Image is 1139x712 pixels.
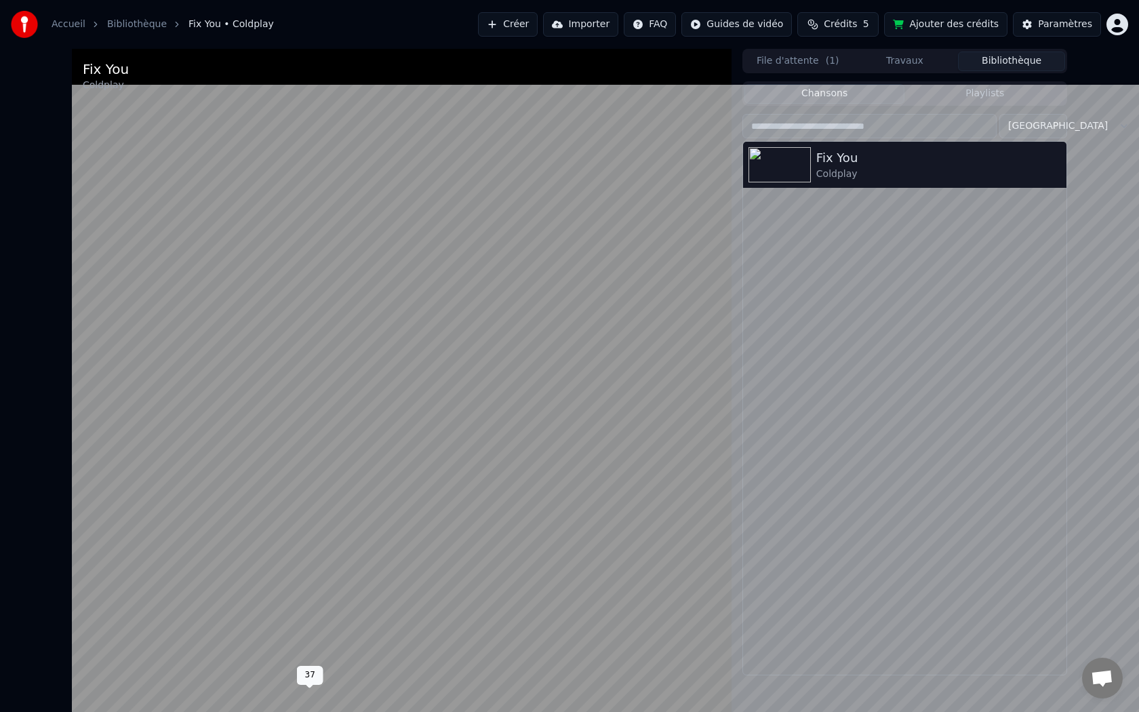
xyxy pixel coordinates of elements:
[904,84,1065,104] button: Playlists
[52,18,274,31] nav: breadcrumb
[797,12,879,37] button: Crédits5
[1082,658,1123,698] a: Ouvrir le chat
[884,12,1007,37] button: Ajouter des crédits
[188,18,274,31] span: Fix You • Coldplay
[107,18,167,31] a: Bibliothèque
[826,54,839,68] span: ( 1 )
[297,666,323,685] div: 37
[816,167,1061,181] div: Coldplay
[852,52,959,71] button: Travaux
[816,149,1061,167] div: Fix You
[83,60,129,79] div: Fix You
[624,12,676,37] button: FAQ
[824,18,857,31] span: Crédits
[744,52,852,71] button: File d'attente
[863,18,869,31] span: 5
[83,79,129,92] div: Coldplay
[52,18,85,31] a: Accueil
[478,12,538,37] button: Créer
[958,52,1065,71] button: Bibliothèque
[543,12,618,37] button: Importer
[1013,12,1101,37] button: Paramètres
[1038,18,1092,31] div: Paramètres
[1008,119,1108,133] span: [GEOGRAPHIC_DATA]
[11,11,38,38] img: youka
[681,12,792,37] button: Guides de vidéo
[744,84,905,104] button: Chansons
